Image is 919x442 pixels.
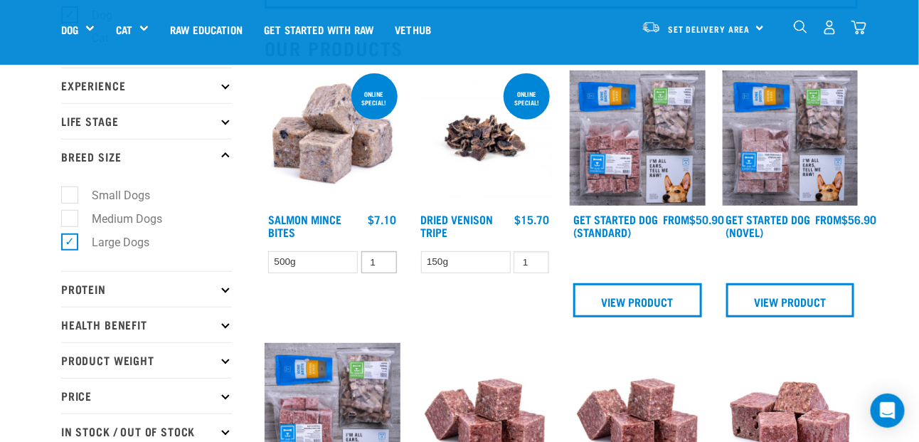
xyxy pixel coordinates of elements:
[504,83,550,113] div: ONLINE SPECIAL!
[726,283,855,317] a: View Product
[61,103,232,139] p: Life Stage
[642,21,661,33] img: van-moving.png
[361,251,397,273] input: 1
[726,216,811,235] a: Get Started Dog (Novel)
[351,83,398,113] div: ONLINE SPECIAL!
[61,271,232,307] p: Protein
[663,213,724,226] div: $50.90
[384,1,442,58] a: Vethub
[573,216,658,235] a: Get Started Dog (Standard)
[69,186,156,204] label: Small Dogs
[668,26,750,31] span: Set Delivery Area
[268,216,341,235] a: Salmon Mince Bites
[61,68,232,103] p: Experience
[368,213,397,226] div: $7.10
[253,1,384,58] a: Get started with Raw
[61,378,232,414] p: Price
[851,20,866,35] img: home-icon@2x.png
[61,139,232,174] p: Breed Size
[514,251,549,273] input: 1
[816,213,877,226] div: $56.90
[723,70,859,206] img: NSP Dog Novel Update
[159,1,253,58] a: Raw Education
[421,216,494,235] a: Dried Venison Tripe
[822,20,837,35] img: user.png
[871,394,905,428] div: Open Intercom Messenger
[570,70,706,206] img: NSP Dog Standard Update
[69,210,168,228] label: Medium Dogs
[514,213,549,226] div: $15.70
[816,216,842,222] span: FROM
[116,21,132,38] a: Cat
[418,70,553,206] img: Dried Vension Tripe 1691
[69,233,155,251] label: Large Dogs
[61,307,232,342] p: Health Benefit
[265,70,400,206] img: 1141 Salmon Mince 01
[663,216,689,222] span: FROM
[61,342,232,378] p: Product Weight
[573,283,702,317] a: View Product
[61,21,78,38] a: Dog
[794,20,807,33] img: home-icon-1@2x.png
